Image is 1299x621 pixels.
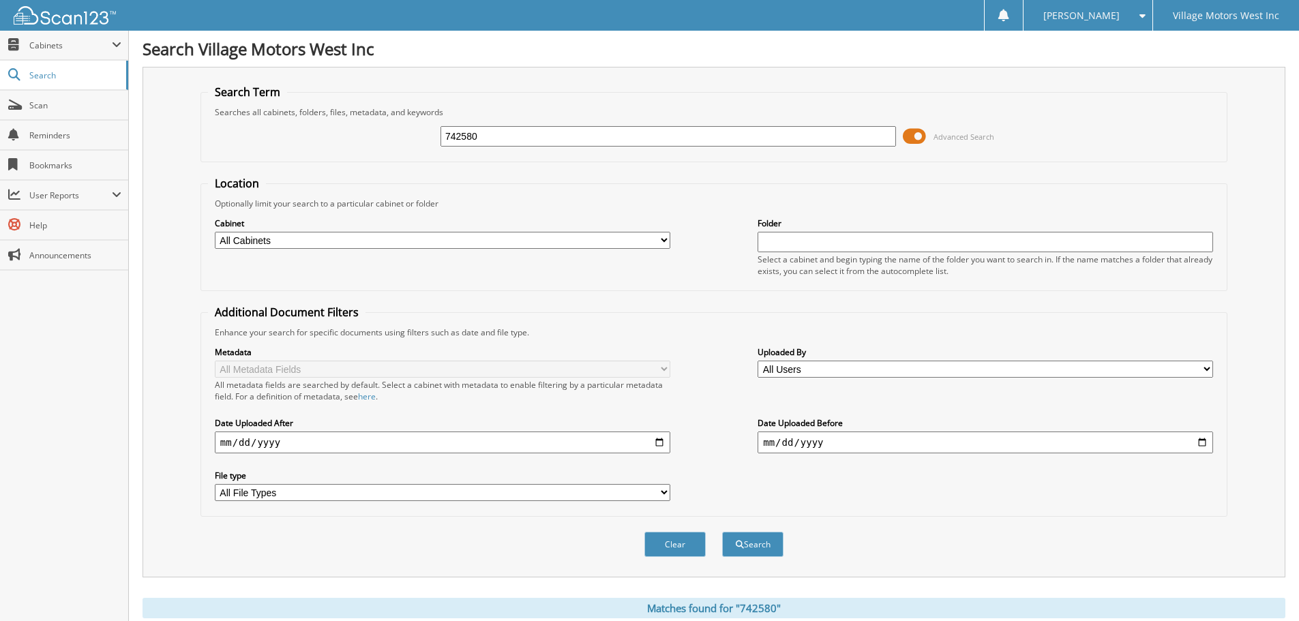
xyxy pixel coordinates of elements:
[29,70,119,81] span: Search
[29,100,121,111] span: Scan
[1173,12,1279,20] span: Village Motors West Inc
[208,106,1220,118] div: Searches all cabinets, folders, files, metadata, and keywords
[29,160,121,171] span: Bookmarks
[215,346,670,358] label: Metadata
[758,417,1213,429] label: Date Uploaded Before
[29,219,121,231] span: Help
[143,37,1285,60] h1: Search Village Motors West Inc
[29,40,112,51] span: Cabinets
[29,249,121,261] span: Announcements
[215,217,670,229] label: Cabinet
[644,532,706,557] button: Clear
[758,217,1213,229] label: Folder
[208,198,1220,209] div: Optionally limit your search to a particular cabinet or folder
[208,85,287,100] legend: Search Term
[14,6,116,25] img: scan123-logo-white.svg
[722,532,783,557] button: Search
[215,379,670,402] div: All metadata fields are searched by default. Select a cabinet with metadata to enable filtering b...
[215,470,670,481] label: File type
[758,431,1213,453] input: end
[934,132,994,142] span: Advanced Search
[208,305,365,320] legend: Additional Document Filters
[143,598,1285,618] div: Matches found for "742580"
[208,176,266,191] legend: Location
[758,346,1213,358] label: Uploaded By
[29,190,112,201] span: User Reports
[29,130,121,141] span: Reminders
[1043,12,1120,20] span: [PERSON_NAME]
[208,327,1220,338] div: Enhance your search for specific documents using filters such as date and file type.
[215,431,670,453] input: start
[215,417,670,429] label: Date Uploaded After
[758,254,1213,277] div: Select a cabinet and begin typing the name of the folder you want to search in. If the name match...
[358,391,376,402] a: here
